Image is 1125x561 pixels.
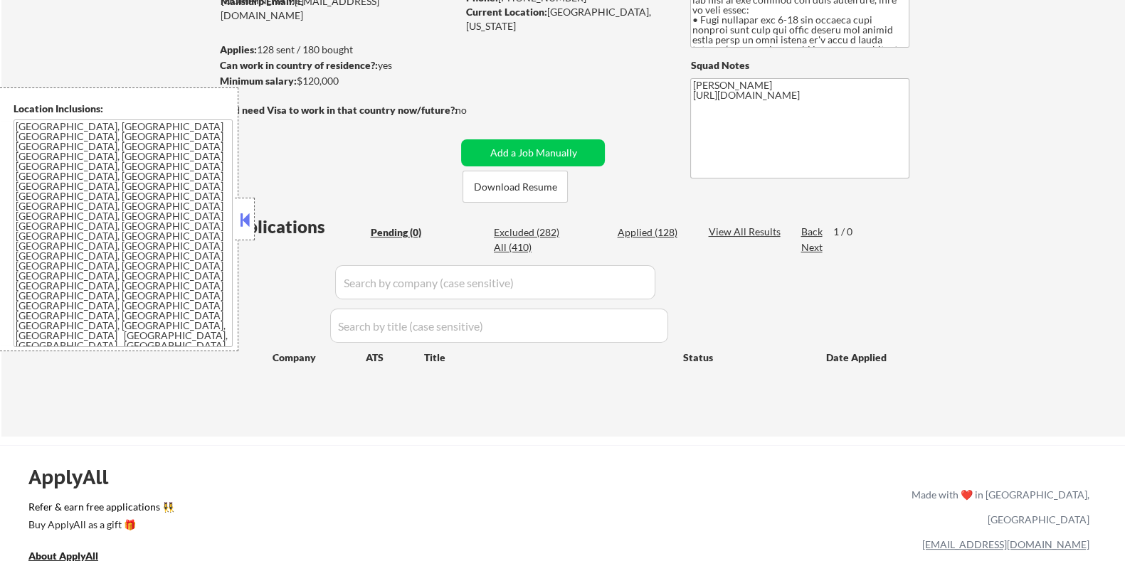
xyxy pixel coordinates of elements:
[370,225,441,240] div: Pending (0)
[219,74,456,88] div: $120,000
[423,351,669,365] div: Title
[219,59,377,71] strong: Can work in country of residence?:
[219,43,456,57] div: 128 sent / 180 bought
[28,517,171,535] a: Buy ApplyAll as a gift 🎁
[801,225,823,239] div: Back
[219,58,452,73] div: yes
[220,104,457,116] strong: Will need Visa to work in that country now/future?:
[463,171,568,203] button: Download Resume
[682,344,805,370] div: Status
[690,58,909,73] div: Squad Notes
[906,482,1089,532] div: Made with ❤️ in [GEOGRAPHIC_DATA], [GEOGRAPHIC_DATA]
[494,225,565,240] div: Excluded (282)
[833,225,865,239] div: 1 / 0
[494,240,565,255] div: All (410)
[801,240,823,255] div: Next
[365,351,423,365] div: ATS
[465,5,667,33] div: [GEOGRAPHIC_DATA], [US_STATE]
[465,6,546,18] strong: Current Location:
[28,465,125,489] div: ApplyAll
[28,502,614,517] a: Refer & earn free applications 👯‍♀️
[455,103,495,117] div: no
[14,102,233,116] div: Location Inclusions:
[922,538,1089,550] a: [EMAIL_ADDRESS][DOMAIN_NAME]
[28,520,171,530] div: Buy ApplyAll as a gift 🎁
[330,309,668,343] input: Search by title (case sensitive)
[272,351,365,365] div: Company
[708,225,784,239] div: View All Results
[617,225,688,240] div: Applied (128)
[825,351,888,365] div: Date Applied
[219,75,296,87] strong: Minimum salary:
[224,218,365,235] div: Applications
[335,265,655,299] input: Search by company (case sensitive)
[219,43,256,55] strong: Applies:
[461,139,605,166] button: Add a Job Manually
